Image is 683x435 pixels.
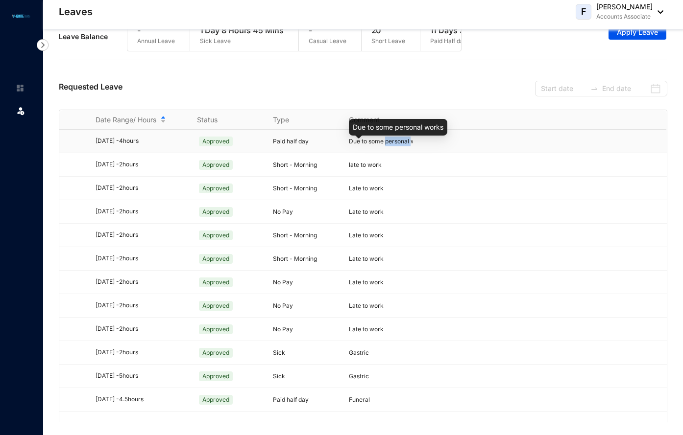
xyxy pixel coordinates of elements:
span: Late to work [349,184,384,192]
img: logo [10,13,32,19]
p: Paid half day [273,395,337,405]
p: Leave Balance [59,32,127,42]
p: Leaves [59,5,93,19]
p: Short - Morning [273,160,337,170]
p: Short - Morning [273,254,337,264]
p: Casual Leave [309,36,346,46]
span: Approved [199,254,233,264]
div: [DATE] - 4.5 hours [96,395,185,404]
p: Accounts Associate [596,12,653,22]
span: Funeral [349,396,370,403]
div: [DATE] - 2 hours [96,348,185,357]
div: [DATE] - 2 hours [96,160,185,169]
span: late to work [349,161,382,168]
p: Sick [273,348,337,358]
span: Apply Leave [617,27,658,37]
div: [DATE] - 2 hours [96,254,185,263]
span: Approved [199,137,233,146]
span: Approved [199,371,233,381]
span: to [590,85,598,92]
p: 20 [371,24,405,36]
span: Late to work [349,255,384,262]
p: No Pay [273,301,337,311]
span: Late to work [349,231,384,239]
img: dropdown-black.8e83cc76930a90b1a4fdb6d089b7bf3a.svg [653,10,663,14]
li: Home [8,78,31,98]
div: [DATE] - 2 hours [96,230,185,240]
p: 11 Days 30 Mins [430,24,490,36]
span: Gastric [349,372,369,380]
p: - [137,24,175,36]
div: [DATE] - 2 hours [96,277,185,287]
img: nav-icon-right.af6afadce00d159da59955279c43614e.svg [37,39,49,51]
img: leave.99b8a76c7fa76a53782d.svg [16,106,25,115]
input: End date [602,83,648,94]
p: No Pay [273,207,337,217]
img: home-unselected.a29eae3204392db15eaf.svg [16,84,24,92]
span: Late to work [349,325,384,333]
th: Comment [337,110,413,130]
span: Approved [199,183,233,193]
p: Short - Morning [273,183,337,193]
div: [DATE] - 5 hours [96,371,185,381]
p: 1 Day 8 Hours 45 Mins [200,24,284,36]
span: Approved [199,395,233,405]
p: Sick [273,371,337,381]
span: F [581,7,586,16]
th: Type [261,110,337,130]
p: Paid half day [273,137,337,146]
span: Approved [199,207,233,217]
p: Sick Leave [200,36,284,46]
p: Requested Leave [59,81,122,96]
p: - [309,24,346,36]
div: Due to some personal works [349,119,447,136]
p: Short Leave [371,36,405,46]
div: [DATE] - 2 hours [96,301,185,310]
p: Paid Half day [430,36,490,46]
span: Date Range/ Hours [96,115,156,125]
p: Short - Morning [273,230,337,240]
span: Approved [199,301,233,311]
span: Late to work [349,278,384,286]
div: [DATE] - 2 hours [96,324,185,334]
span: Approved [199,348,233,358]
div: [DATE] - 2 hours [96,207,185,216]
span: Late to work [349,302,384,309]
th: Status [185,110,261,130]
p: No Pay [273,324,337,334]
p: Annual Leave [137,36,175,46]
span: Approved [199,277,233,287]
span: Approved [199,230,233,240]
span: Approved [199,160,233,170]
p: No Pay [273,277,337,287]
span: Gastric [349,349,369,356]
span: Approved [199,324,233,334]
span: Late to work [349,208,384,215]
p: [PERSON_NAME] [596,2,653,12]
div: [DATE] - 4 hours [96,137,185,146]
span: swap-right [590,85,598,92]
div: [DATE] - 2 hours [96,183,185,193]
input: Start date [541,83,586,94]
button: Apply Leave [609,24,666,40]
span: Due to some personal works [349,137,428,145]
